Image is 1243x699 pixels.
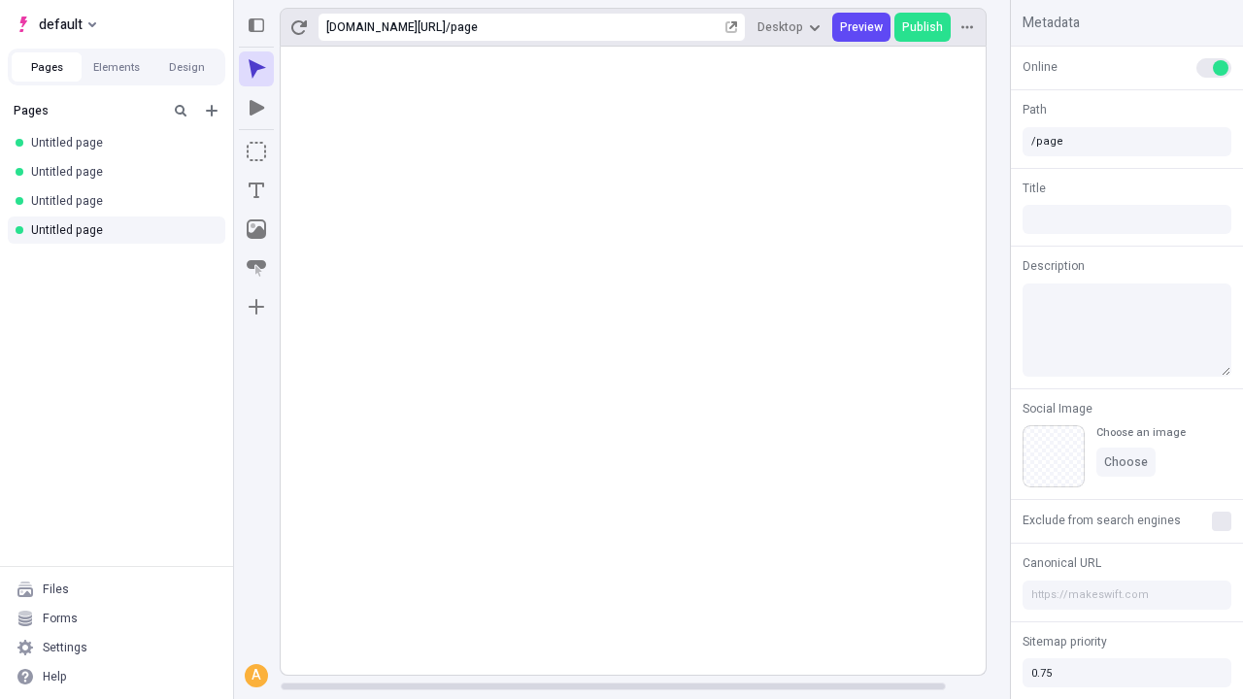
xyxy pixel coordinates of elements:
[82,52,151,82] button: Elements
[239,212,274,247] button: Image
[43,611,78,626] div: Forms
[1023,180,1046,197] span: Title
[43,669,67,684] div: Help
[1023,581,1231,610] input: https://makeswift.com
[43,640,87,655] div: Settings
[31,135,210,150] div: Untitled page
[14,103,161,118] div: Pages
[1023,257,1085,275] span: Description
[239,173,274,208] button: Text
[1023,101,1047,118] span: Path
[832,13,890,42] button: Preview
[446,19,451,35] div: /
[239,250,274,285] button: Button
[239,134,274,169] button: Box
[1023,554,1101,572] span: Canonical URL
[31,164,210,180] div: Untitled page
[39,13,83,36] span: default
[12,52,82,82] button: Pages
[31,222,210,238] div: Untitled page
[43,582,69,597] div: Files
[151,52,221,82] button: Design
[1096,425,1186,440] div: Choose an image
[8,10,104,39] button: Select site
[902,19,943,35] span: Publish
[247,666,266,685] div: A
[1023,58,1058,76] span: Online
[31,193,210,209] div: Untitled page
[757,19,803,35] span: Desktop
[1096,448,1156,477] button: Choose
[1104,454,1148,470] span: Choose
[894,13,951,42] button: Publish
[1023,400,1092,417] span: Social Image
[326,19,446,35] div: [URL][DOMAIN_NAME]
[1023,512,1181,529] span: Exclude from search engines
[1023,633,1107,650] span: Sitemap priority
[750,13,828,42] button: Desktop
[840,19,883,35] span: Preview
[451,19,722,35] div: page
[200,99,223,122] button: Add new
